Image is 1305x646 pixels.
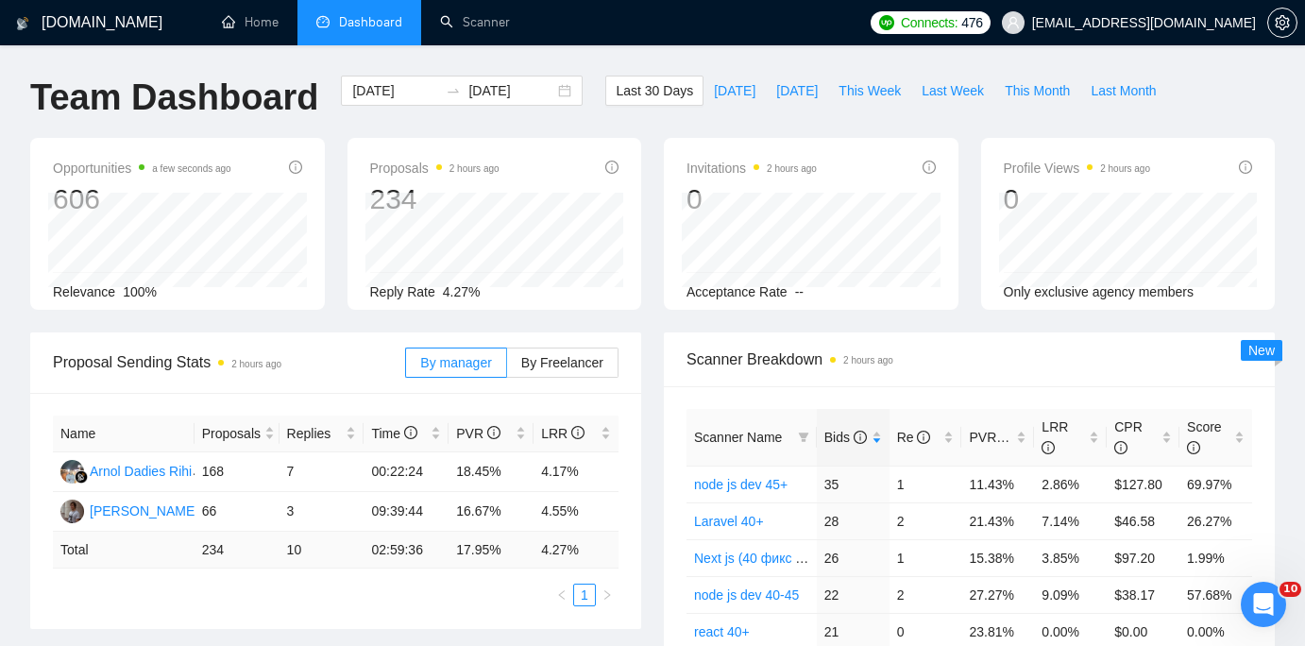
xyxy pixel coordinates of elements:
[16,8,29,39] img: logo
[289,161,302,174] span: info-circle
[817,466,890,502] td: 35
[776,80,818,101] span: [DATE]
[195,452,280,492] td: 168
[571,426,585,439] span: info-circle
[890,502,962,539] td: 2
[195,416,280,452] th: Proposals
[901,12,958,33] span: Connects:
[1107,502,1179,539] td: $46.58
[694,624,750,639] a: react 40+
[694,551,892,566] a: Next js (40 фикс ставка для 40+)
[446,83,461,98] span: to
[1107,466,1179,502] td: $127.80
[573,584,596,606] li: 1
[1034,576,1107,613] td: 9.09%
[468,80,554,101] input: End date
[1267,15,1297,30] a: setting
[1268,15,1297,30] span: setting
[616,80,693,101] span: Last 30 Days
[280,532,364,569] td: 10
[574,585,595,605] a: 1
[1248,343,1275,358] span: New
[449,492,534,532] td: 16.67%
[60,502,198,518] a: PN[PERSON_NAME]
[694,477,788,492] a: node js dev 45+
[1004,181,1151,217] div: 0
[766,76,828,106] button: [DATE]
[922,80,984,101] span: Last Week
[1004,284,1195,299] span: Only exclusive agency members
[280,452,364,492] td: 7
[1187,441,1200,454] span: info-circle
[1042,441,1055,454] span: info-circle
[605,161,619,174] span: info-circle
[287,423,343,444] span: Replies
[923,161,936,174] span: info-circle
[443,284,481,299] span: 4.27%
[60,500,84,523] img: PN
[449,532,534,569] td: 17.95 %
[90,501,198,521] div: [PERSON_NAME]
[1107,576,1179,613] td: $38.17
[53,157,231,179] span: Opportunities
[446,83,461,98] span: swap-right
[280,416,364,452] th: Replies
[1107,539,1179,576] td: $97.20
[440,14,510,30] a: searchScanner
[534,492,619,532] td: 4.55%
[534,452,619,492] td: 4.17%
[551,584,573,606] button: left
[1179,576,1252,613] td: 57.68%
[686,181,817,217] div: 0
[152,163,230,174] time: a few seconds ago
[794,423,813,451] span: filter
[596,584,619,606] li: Next Page
[1042,419,1068,455] span: LRR
[60,460,84,484] img: AD
[449,163,500,174] time: 2 hours ago
[1004,157,1151,179] span: Profile Views
[961,539,1034,576] td: 15.38%
[890,466,962,502] td: 1
[1007,16,1020,29] span: user
[195,532,280,569] td: 234
[556,589,568,601] span: left
[828,76,911,106] button: This Week
[961,502,1034,539] td: 21.43%
[897,430,931,445] span: Re
[890,539,962,576] td: 1
[1239,161,1252,174] span: info-circle
[1080,76,1166,106] button: Last Month
[371,426,416,441] span: Time
[596,584,619,606] button: right
[370,181,500,217] div: 234
[551,584,573,606] li: Previous Page
[1005,80,1070,101] span: This Month
[222,14,279,30] a: homeHome
[795,284,804,299] span: --
[364,452,449,492] td: 00:22:24
[352,80,438,101] input: Start date
[686,284,788,299] span: Acceptance Rate
[694,587,799,603] a: node js dev 40-45
[1241,582,1286,627] iframe: Intercom live chat
[370,157,500,179] span: Proposals
[404,426,417,439] span: info-circle
[364,532,449,569] td: 02:59:36
[605,76,703,106] button: Last 30 Days
[534,532,619,569] td: 4.27 %
[370,284,435,299] span: Reply Rate
[767,163,817,174] time: 2 hours ago
[1280,582,1301,597] span: 10
[1034,539,1107,576] td: 3.85%
[1267,8,1297,38] button: setting
[53,284,115,299] span: Relevance
[195,492,280,532] td: 66
[1187,419,1222,455] span: Score
[231,359,281,369] time: 2 hours ago
[1114,441,1127,454] span: info-circle
[890,576,962,613] td: 2
[53,181,231,217] div: 606
[521,355,603,370] span: By Freelancer
[1034,502,1107,539] td: 7.14%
